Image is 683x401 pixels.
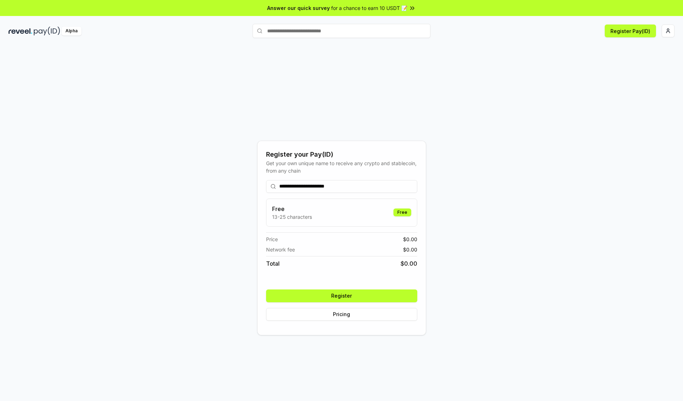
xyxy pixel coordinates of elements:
[272,205,312,213] h3: Free
[34,27,60,36] img: pay_id
[266,150,417,159] div: Register your Pay(ID)
[9,27,32,36] img: reveel_dark
[266,235,278,243] span: Price
[272,213,312,221] p: 13-25 characters
[266,289,417,302] button: Register
[393,208,411,216] div: Free
[331,4,407,12] span: for a chance to earn 10 USDT 📝
[403,246,417,253] span: $ 0.00
[266,259,280,268] span: Total
[267,4,330,12] span: Answer our quick survey
[403,235,417,243] span: $ 0.00
[605,25,656,37] button: Register Pay(ID)
[266,308,417,321] button: Pricing
[62,27,81,36] div: Alpha
[401,259,417,268] span: $ 0.00
[266,246,295,253] span: Network fee
[266,159,417,174] div: Get your own unique name to receive any crypto and stablecoin, from any chain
